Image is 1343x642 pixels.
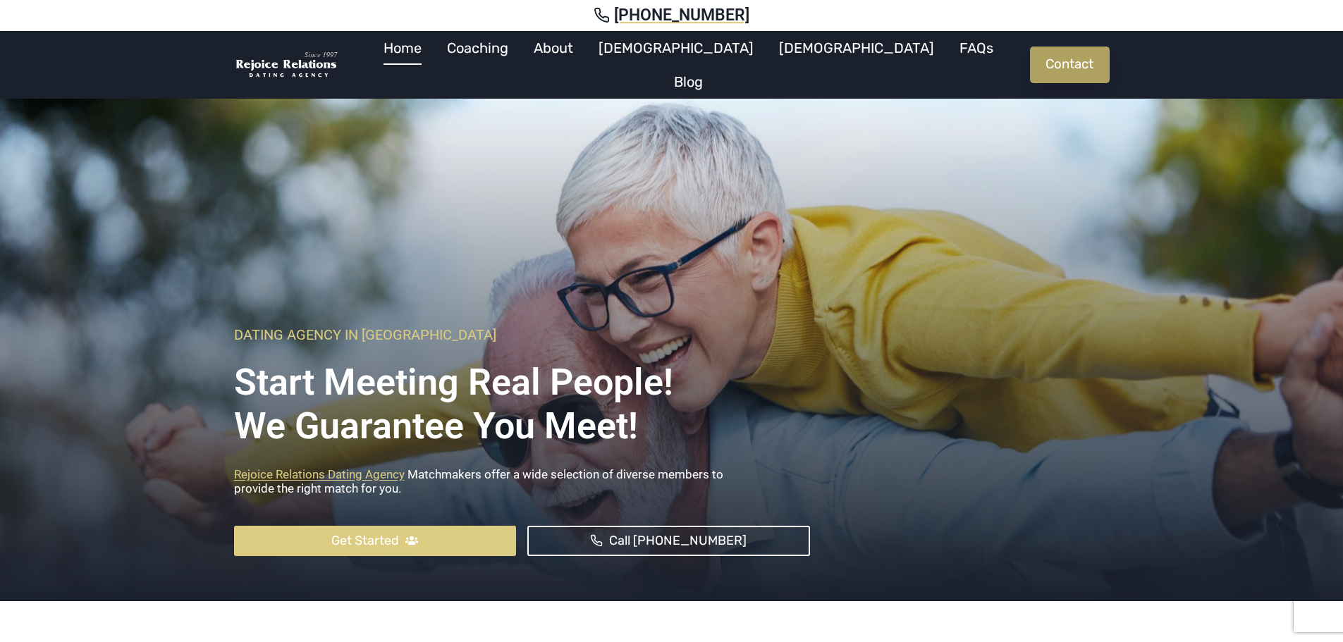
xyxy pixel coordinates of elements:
a: Call [PHONE_NUMBER] [527,526,810,556]
a: Contact [1030,47,1110,83]
a: Home [371,31,434,65]
a: About [521,31,586,65]
a: Coaching [434,31,521,65]
a: Blog [661,65,716,99]
span: Call [PHONE_NUMBER] [609,531,747,551]
h1: Start Meeting Real People! We Guarantee you meet! [234,350,810,449]
h6: Dating Agency In [GEOGRAPHIC_DATA] [234,326,810,343]
span: Get Started [331,531,399,551]
a: [DEMOGRAPHIC_DATA] [586,31,766,65]
span: [PHONE_NUMBER] [614,6,749,25]
a: [PHONE_NUMBER] [17,6,1326,25]
a: Rejoice Relations Dating Agency [234,467,405,481]
p: Matchmakers offer a wide selection of diverse members to provide the right match for you. [234,467,810,503]
a: [DEMOGRAPHIC_DATA] [766,31,947,65]
a: Get Started [234,526,517,556]
img: Rejoice Relations [234,51,340,80]
a: FAQs [947,31,1006,65]
nav: Primary [347,31,1030,99]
